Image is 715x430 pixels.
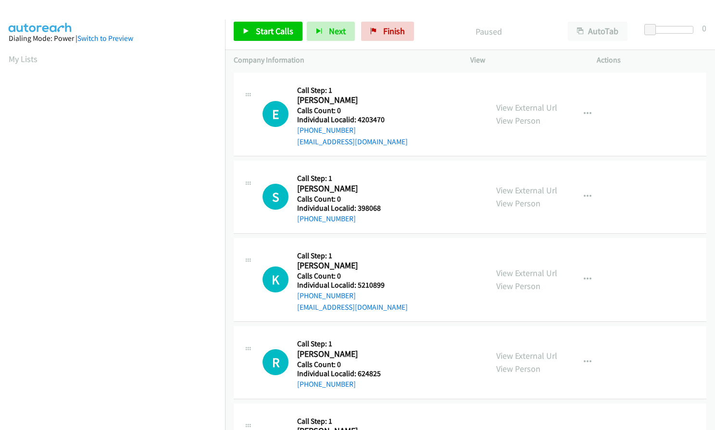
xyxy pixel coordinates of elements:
h5: Call Step: 1 [297,174,395,183]
span: Start Calls [256,25,293,37]
a: [EMAIL_ADDRESS][DOMAIN_NAME] [297,303,408,312]
h2: [PERSON_NAME] [297,349,395,360]
h5: Individual Localid: 398068 [297,203,395,213]
a: [PHONE_NUMBER] [297,126,356,135]
h2: [PERSON_NAME] [297,95,395,106]
h5: Call Step: 1 [297,251,408,261]
h5: Calls Count: 0 [297,194,395,204]
h2: [PERSON_NAME] [297,183,395,194]
h1: S [263,184,289,210]
a: My Lists [9,53,38,64]
h1: K [263,266,289,292]
p: Paused [427,25,551,38]
h5: Call Step: 1 [297,86,408,95]
div: 0 [702,22,706,35]
a: View Person [496,363,540,374]
button: AutoTab [568,22,627,41]
h1: R [263,349,289,375]
h5: Calls Count: 0 [297,271,408,281]
a: View External Url [496,350,557,361]
div: Dialing Mode: Power | [9,33,216,44]
a: Start Calls [234,22,302,41]
h2: [PERSON_NAME] [297,260,395,271]
a: View External Url [496,185,557,196]
div: The call is yet to be attempted [263,349,289,375]
a: View External Url [496,102,557,113]
div: The call is yet to be attempted [263,101,289,127]
a: [PHONE_NUMBER] [297,291,356,300]
h5: Calls Count: 0 [297,360,395,369]
a: View Person [496,280,540,291]
p: Actions [597,54,706,66]
h1: E [263,101,289,127]
a: View Person [496,115,540,126]
button: Next [307,22,355,41]
div: Delay between calls (in seconds) [649,26,693,34]
a: Finish [361,22,414,41]
p: View [470,54,580,66]
h5: Call Step: 1 [297,339,395,349]
div: The call is yet to be attempted [263,266,289,292]
h5: Individual Localid: 4203470 [297,115,408,125]
a: View External Url [496,267,557,278]
a: [PHONE_NUMBER] [297,379,356,389]
a: [PHONE_NUMBER] [297,214,356,223]
p: Company Information [234,54,453,66]
div: The call is yet to be attempted [263,184,289,210]
h5: Calls Count: 0 [297,106,408,115]
span: Next [329,25,346,37]
h5: Individual Localid: 624825 [297,369,395,379]
span: Finish [383,25,405,37]
h5: Call Step: 1 [297,417,408,426]
a: Switch to Preview [77,34,133,43]
a: View Person [496,198,540,209]
a: [EMAIL_ADDRESS][DOMAIN_NAME] [297,137,408,146]
h5: Individual Localid: 5210899 [297,280,408,290]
